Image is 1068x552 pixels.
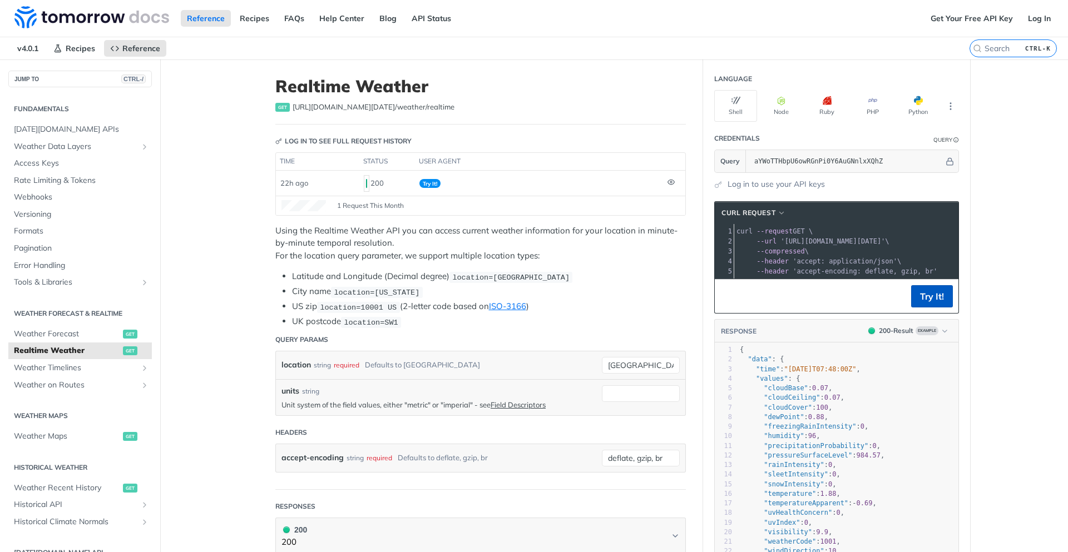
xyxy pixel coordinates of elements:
div: 11 [715,441,732,451]
span: "humidity" [764,432,804,440]
span: Error Handling [14,260,149,271]
h2: Fundamentals [8,104,152,114]
span: 200 [366,179,367,188]
button: Show subpages for Historical API [140,500,149,509]
span: Weather Forecast [14,329,120,340]
span: 0 [828,461,832,469]
span: : , [740,404,832,411]
span: Example [916,326,938,335]
a: Recipes [47,40,101,57]
button: Copy to clipboard [720,288,736,305]
button: Shell [714,90,757,122]
span: : , [740,509,844,516]
span: Recipes [66,43,95,53]
div: 1 [715,226,734,236]
p: Using the Realtime Weather API you can access current weather information for your location in mi... [275,225,686,262]
span: Versioning [14,209,149,220]
div: Query Params [275,335,328,345]
span: \ [736,247,809,255]
span: location=10001 US [320,303,397,311]
span: get [123,346,137,355]
svg: Chevron [671,531,680,540]
div: 3 [715,246,734,256]
span: Weather on Routes [14,380,137,391]
span: "pressureSurfaceLevel" [764,451,852,459]
div: string [347,450,364,466]
span: : { [740,375,800,382]
span: v4.0.1 [11,40,44,57]
a: Weather Mapsget [8,428,152,445]
a: Weather Data LayersShow subpages for Weather Data Layers [8,138,152,155]
input: apikey [749,150,944,172]
span: : , [740,451,884,459]
a: API Status [406,10,457,27]
span: - [852,499,856,507]
span: 1.88 [820,490,837,498]
div: 6 [715,393,732,402]
span: 96 [808,432,816,440]
span: 0.07 [824,394,840,401]
div: 3 [715,365,732,374]
a: Blog [373,10,403,27]
button: Python [897,90,940,122]
li: City name [292,285,686,298]
div: 19 [715,518,732,528]
span: --header [756,257,789,265]
span: "values" [756,375,788,382]
a: Historical Climate NormalsShow subpages for Historical Climate Normals [8,514,152,530]
div: required [367,450,392,466]
a: Log In [1022,10,1057,27]
span: '[URL][DOMAIN_NAME][DATE]' [780,237,885,245]
li: UK postcode [292,315,686,328]
span: get [275,103,290,112]
span: 200 [868,327,875,334]
div: 10 [715,431,732,441]
span: 0 [836,509,840,516]
span: "dewPoint" [764,413,804,421]
div: 15 [715,480,732,489]
span: Weather Maps [14,431,120,442]
th: status [359,153,415,171]
span: --request [756,227,793,235]
span: "data" [748,355,772,363]
a: Webhooks [8,189,152,206]
div: 13 [715,460,732,470]
svg: Search [973,44,982,53]
a: Weather on RoutesShow subpages for Weather on Routes [8,377,152,394]
button: cURL Request [718,207,790,218]
div: 8 [715,412,732,422]
th: user agent [415,153,663,171]
span: 1001 [820,538,837,545]
span: 1 Request This Month [337,201,404,211]
span: "cloudCover" [764,404,812,411]
span: : , [740,432,820,440]
span: : , [740,422,868,430]
span: 0 [861,422,864,430]
div: 20 [715,528,732,537]
button: Show subpages for Weather Timelines [140,364,149,372]
span: 22h ago [280,178,308,187]
span: Tools & Libraries [14,277,137,288]
button: 200200-ResultExample [863,325,953,336]
span: 'accept: application/json' [793,257,897,265]
div: Credentials [714,133,760,143]
h1: Realtime Weather [275,76,686,96]
label: location [281,357,311,373]
a: Reference [181,10,231,27]
button: 200 200200 [281,524,680,549]
span: \ [736,257,901,265]
span: : , [740,461,837,469]
div: string [302,386,319,396]
span: 0 [832,470,836,478]
span: 200 [283,526,290,533]
span: Access Keys [14,158,149,169]
a: Weather Recent Historyget [8,480,152,496]
div: Language [714,74,752,84]
span: 0 [804,519,808,526]
svg: More ellipsis [946,101,956,111]
span: 0.69 [857,499,873,507]
button: RESPONSE [720,326,757,337]
span: : , [740,442,881,450]
span: : , [740,413,828,421]
span: "sleetIntensity" [764,470,828,478]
